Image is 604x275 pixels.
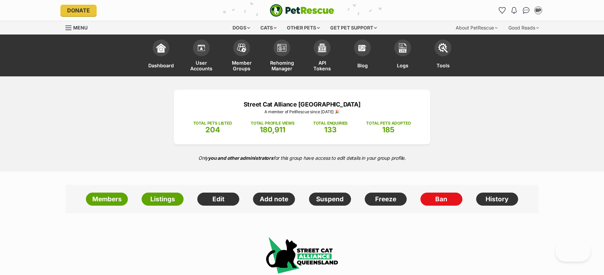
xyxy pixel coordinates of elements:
[342,36,383,76] a: Blog
[230,60,253,71] span: Member Groups
[251,120,295,126] p: TOTAL PROFILE VIEWS
[365,193,407,206] a: Freeze
[423,36,463,76] a: Tools
[193,120,232,126] p: TOTAL PETS LISTED
[397,60,408,71] span: Logs
[476,193,518,206] a: History
[497,5,507,16] a: Favourites
[142,193,184,206] a: Listings
[181,36,221,76] a: User Accounts
[383,36,423,76] a: Logs
[325,21,382,35] div: Get pet support
[533,5,544,16] button: My account
[65,21,92,33] a: Menu
[509,5,519,16] button: Notifications
[302,36,342,76] a: API Tokens
[282,21,324,35] div: Other pets
[382,125,395,134] span: 185
[197,193,239,206] a: Edit
[60,5,97,16] a: Donate
[535,7,542,14] div: BP
[451,21,502,35] div: About PetRescue
[73,25,88,30] span: Menu
[277,44,287,52] img: group-profile-icon-3fa3cf56718a62981997c0bc7e787c4b2cf8bcc04b72c1350f741eb67cf2f40e.svg
[313,120,348,126] p: TOTAL ENQUIRIES
[184,100,420,109] p: Street Cat Alliance [GEOGRAPHIC_DATA]
[256,21,281,35] div: Cats
[221,36,262,76] a: Member Groups
[156,43,166,53] img: dashboard-icon-eb2f2d2d3e046f16d808141f083e7271f6b2e854fb5c12c21221c1fb7104beca.svg
[357,60,368,71] span: Blog
[437,60,450,71] span: Tools
[398,43,407,53] img: logs-icon-5bf4c29380941ae54b88474b1138927238aebebbc450bc62c8517511492d5a22.svg
[270,4,334,17] img: logo-e224e6f780fb5917bec1dbf3a21bbac754714ae5b6737aabdf751b685950b380.svg
[504,21,544,35] div: Good Reads
[555,242,591,262] iframe: Help Scout Beacon - Open
[358,43,367,53] img: blogs-icon-e71fceff818bbaa76155c998696f2ea9b8fc06abc828b24f45ee82a475c2fd99.svg
[197,43,206,53] img: members-icon-d6bcda0bfb97e5ba05b48644448dc2971f67d37433e5abca221da40c41542bd5.svg
[86,193,128,206] a: Members
[420,193,462,206] a: Ban
[511,7,517,14] img: notifications-46538b983faf8c2785f20acdc204bb7945ddae34d4c08c2a6579f10ce5e182be.svg
[205,125,220,134] span: 204
[262,36,302,76] a: Rehoming Manager
[310,60,334,71] span: API Tokens
[309,193,351,206] a: Suspend
[270,60,294,71] span: Rehoming Manager
[208,155,273,161] strong: you and other administrators
[237,44,246,52] img: team-members-icon-5396bd8760b3fe7c0b43da4ab00e1e3bb1a5d9ba89233759b79545d2d3fc5d0d.svg
[184,109,420,115] p: A member of PetRescue since [DATE] 🎉
[148,60,174,71] span: Dashboard
[190,60,213,71] span: User Accounts
[497,5,544,16] ul: Account quick links
[366,120,411,126] p: TOTAL PETS ADOPTED
[260,125,285,134] span: 180,911
[253,193,295,206] a: Add note
[324,125,337,134] span: 133
[523,7,530,14] img: chat-41dd97257d64d25036548639549fe6c8038ab92f7586957e7f3b1b290dea8141.svg
[317,43,327,53] img: api-icon-849e3a9e6f871e3acf1f60245d25b4cd0aad652aa5f5372336901a6a67317bd8.svg
[270,4,334,17] a: PetRescue
[141,36,181,76] a: Dashboard
[438,43,448,53] img: tools-icon-677f8b7d46040df57c17cb185196fc8e01b2b03676c49af7ba82c462532e62ee.svg
[521,5,532,16] a: Conversations
[228,21,255,35] div: Dogs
